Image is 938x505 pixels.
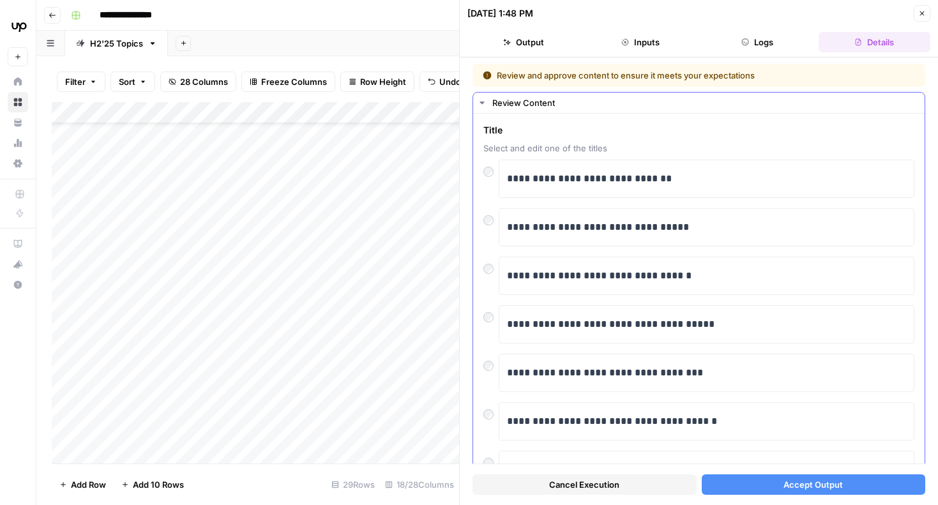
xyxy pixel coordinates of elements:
[439,75,461,88] span: Undo
[467,7,533,20] div: [DATE] 1:48 PM
[819,32,930,52] button: Details
[473,93,925,113] button: Review Content
[8,72,28,92] a: Home
[340,72,414,92] button: Row Height
[702,32,813,52] button: Logs
[473,474,697,495] button: Cancel Execution
[8,153,28,174] a: Settings
[8,234,28,254] a: AirOps Academy
[467,32,579,52] button: Output
[584,32,696,52] button: Inputs
[8,10,28,42] button: Workspace: Upwork
[52,474,114,495] button: Add Row
[473,114,925,499] div: Review Content
[71,478,106,491] span: Add Row
[8,15,31,38] img: Upwork Logo
[8,112,28,133] a: Your Data
[360,75,406,88] span: Row Height
[420,72,469,92] button: Undo
[57,72,105,92] button: Filter
[8,92,28,112] a: Browse
[483,124,914,137] span: Title
[483,142,914,155] span: Select and edit one of the titles
[110,72,155,92] button: Sort
[65,75,86,88] span: Filter
[483,69,835,82] div: Review and approve content to ensure it meets your expectations
[114,474,192,495] button: Add 10 Rows
[702,474,926,495] button: Accept Output
[8,254,28,275] button: What's new?
[261,75,327,88] span: Freeze Columns
[160,72,236,92] button: 28 Columns
[133,478,184,491] span: Add 10 Rows
[65,31,168,56] a: H2'25 Topics
[8,133,28,153] a: Usage
[180,75,228,88] span: 28 Columns
[241,72,335,92] button: Freeze Columns
[8,255,27,274] div: What's new?
[380,474,459,495] div: 18/28 Columns
[119,75,135,88] span: Sort
[326,474,380,495] div: 29 Rows
[549,478,619,491] span: Cancel Execution
[8,275,28,295] button: Help + Support
[90,37,143,50] div: H2'25 Topics
[783,478,843,491] span: Accept Output
[492,96,917,109] div: Review Content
